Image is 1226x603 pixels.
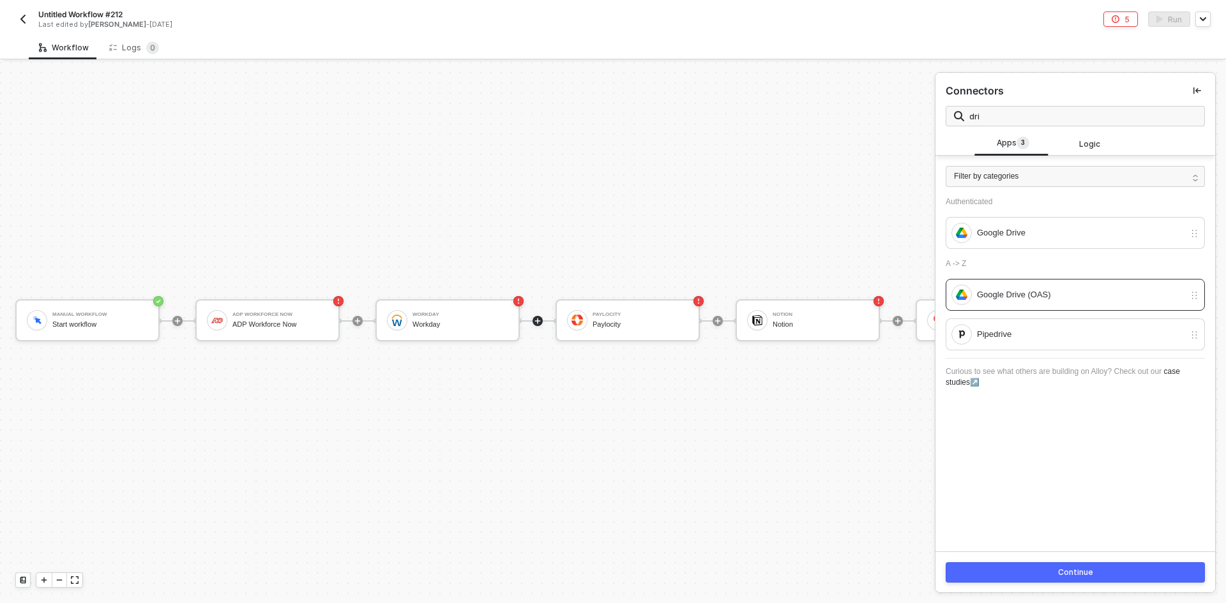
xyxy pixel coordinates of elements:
span: icon-error-page [513,296,524,306]
div: Last edited by - [DATE] [38,20,584,29]
img: icon [391,315,403,326]
span: Logic [1079,138,1100,150]
sup: 0 [146,41,159,54]
span: icon-error-page [333,296,344,306]
div: Google Drive [977,226,1184,240]
div: Google Drive (OAS) [977,288,1184,302]
span: Untitled Workflow #212 [38,9,123,20]
img: integration-icon [956,289,967,301]
div: Workday [412,312,508,317]
a: case studies↗ [946,367,1180,387]
img: icon [752,315,763,326]
div: A -> Z [946,259,1205,269]
span: Apps [997,137,1029,151]
span: icon-minus [56,576,63,584]
span: Filter by categories [954,170,1018,182]
div: ADP Workforce Now [232,320,328,329]
span: icon-error-page [1112,15,1119,23]
div: Authenticated [946,197,1205,207]
img: icon [571,315,583,326]
button: 5 [1103,11,1138,27]
img: drag [1190,228,1199,239]
img: integration-icon [956,329,967,340]
div: Paylocity [593,312,688,317]
img: integration-icon [956,227,967,239]
img: search [954,111,964,121]
button: back [15,11,31,27]
div: Paylocity [593,320,688,329]
div: Workday [412,320,508,329]
div: Workflow [39,43,89,53]
span: icon-play [354,317,361,325]
div: Connectors [946,84,1004,98]
span: icon-play [174,317,181,325]
div: 5 [1124,14,1130,25]
button: Continue [946,562,1205,583]
span: icon-error-page [693,296,704,306]
span: icon-success-page [153,296,163,306]
button: activateRun [1148,11,1190,27]
span: icon-error-page [874,296,884,306]
img: icon [31,315,43,325]
span: icon-play [534,317,541,325]
div: Start workflow [52,320,148,329]
span: icon-play [714,317,722,325]
span: [PERSON_NAME] [88,20,146,29]
img: icon [211,315,223,326]
span: icon-play [40,576,48,584]
div: Continue [1058,567,1093,577]
span: 3 [1021,138,1025,148]
div: Notion [773,312,868,317]
div: Logs [109,41,159,54]
span: icon-expand [71,576,79,584]
input: Search all blocks [969,109,1197,123]
img: drag [1190,290,1199,301]
img: back [18,14,28,24]
img: icon [932,315,943,326]
div: Manual Workflow [52,312,148,317]
div: Notion [773,320,868,329]
div: ADP Workforce Now [232,312,328,317]
span: icon-collapse-left [1193,87,1201,94]
div: Pipedrive [977,327,1184,341]
img: drag [1190,330,1199,340]
div: Curious to see what others are building on Alloy? Check out our [946,358,1205,396]
sup: 3 [1017,137,1029,149]
span: icon-play [894,317,902,325]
